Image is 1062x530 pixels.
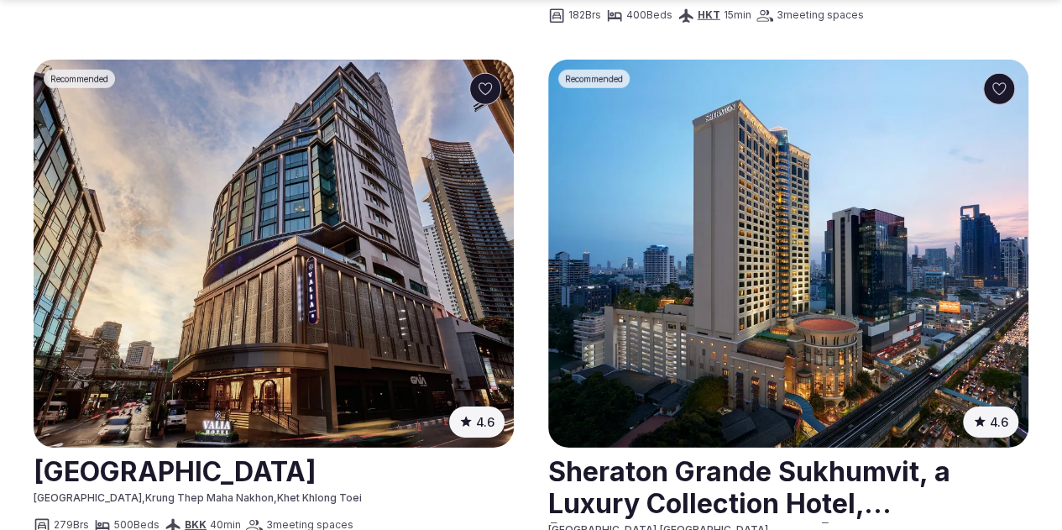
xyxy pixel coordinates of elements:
img: Valia Hotel Bangkok [34,60,514,448]
button: 4.6 [449,407,505,438]
div: Recommended [44,70,115,88]
a: See Valia Hotel Bangkok [34,60,514,448]
h2: [GEOGRAPHIC_DATA] [34,449,515,491]
a: View venue [548,449,1029,524]
span: , [274,491,277,504]
a: See Sheraton Grande Sukhumvit, a Luxury Collection Hotel, Bangkok [548,60,1028,448]
span: Krung Thep Maha Nakhon [145,491,274,504]
a: View venue [34,449,515,491]
h2: Sheraton Grande Sukhumvit, a Luxury Collection Hotel, [GEOGRAPHIC_DATA] [548,449,1029,524]
span: 4.6 [990,413,1008,431]
button: 4.6 [963,407,1018,438]
span: Khet Khlong Toei [277,491,362,504]
a: HKT [698,8,720,21]
span: 15 min [724,8,751,23]
span: , [142,491,145,504]
span: Recommended [565,73,623,85]
span: 400 Beds [626,8,672,23]
span: Recommended [50,73,108,85]
div: Recommended [558,70,630,88]
span: 4.6 [476,413,494,431]
img: Sheraton Grande Sukhumvit, a Luxury Collection Hotel, Bangkok [548,60,1028,448]
span: [GEOGRAPHIC_DATA] [34,491,142,504]
span: 3 meeting spaces [777,8,864,23]
span: 182 Brs [568,8,601,23]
